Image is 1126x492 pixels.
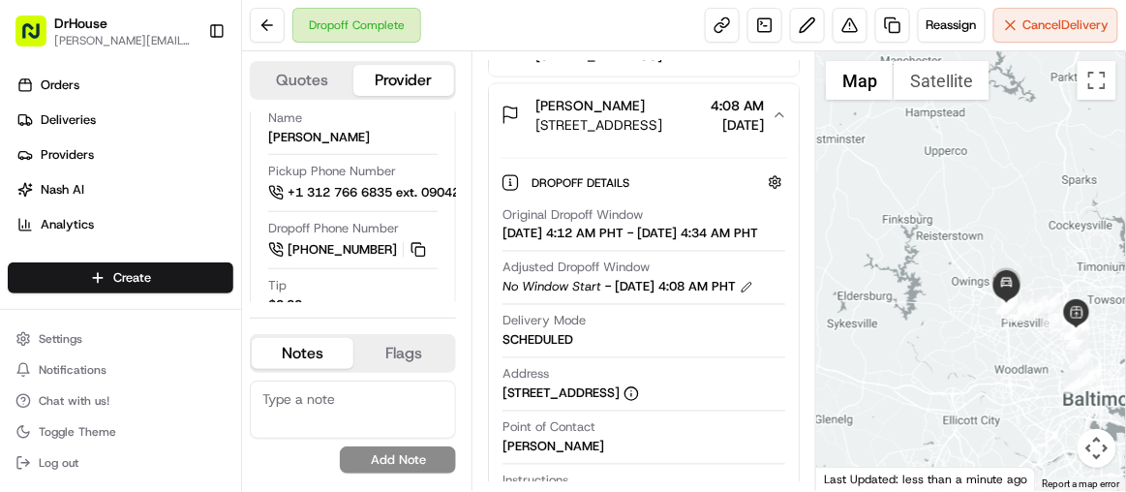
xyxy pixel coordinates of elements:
[918,8,986,43] button: Reassign
[193,349,234,363] span: Pylon
[161,300,167,316] span: •
[268,277,287,294] span: Tip
[1080,364,1102,385] div: 6
[826,61,894,100] button: Show street map
[41,146,94,164] span: Providers
[19,185,54,220] img: 1736555255976-a54dd68f-1ca7-489b-9aae-adbdc363a1c4
[41,181,84,199] span: Nash AI
[1026,295,1048,317] div: 19
[615,279,736,296] span: [DATE] 4:08 AM PHT
[41,77,79,94] span: Orders
[502,313,586,330] span: Delivery Mode
[54,14,107,33] button: DrHouse
[1074,365,1095,386] div: 5
[288,241,397,259] span: [PHONE_NUMBER]
[8,262,233,293] button: Create
[1070,349,1091,370] div: 7
[8,325,233,353] button: Settings
[41,216,94,233] span: Analytics
[1069,368,1090,389] div: 3
[268,109,302,127] span: Name
[8,356,233,384] button: Notifications
[996,292,1018,314] div: 23
[60,300,157,316] span: [PERSON_NAME]
[894,61,989,100] button: Show satellite imagery
[1078,429,1116,468] button: Map camera controls
[288,184,483,201] span: +1 312 766 6835 ext. 09042717
[1040,292,1061,314] div: 18
[535,96,645,115] span: [PERSON_NAME]
[1023,16,1110,34] span: Cancel Delivery
[502,279,601,296] span: No Window Start
[353,65,455,96] button: Provider
[8,387,233,415] button: Chat with us!
[113,269,151,287] span: Create
[502,332,573,350] div: SCHEDULED
[8,139,241,170] a: Providers
[821,466,885,491] img: Google
[8,449,233,477] button: Log out
[816,467,1036,491] div: Last Updated: less than a minute ago
[8,209,241,240] a: Analytics
[19,19,58,58] img: Nash
[41,111,96,129] span: Deliveries
[502,419,595,437] span: Point of Contact
[605,279,611,296] span: -
[268,182,515,203] a: +1 312 766 6835 ext. 09042717
[353,338,455,369] button: Flags
[8,418,233,446] button: Toggle Theme
[502,439,604,456] div: [PERSON_NAME]
[711,115,764,135] span: [DATE]
[54,33,193,48] button: [PERSON_NAME][EMAIL_ADDRESS][PERSON_NAME][DOMAIN_NAME]
[39,393,109,409] span: Chat with us!
[252,65,353,96] button: Quotes
[39,331,82,347] span: Settings
[8,70,241,101] a: Orders
[8,105,241,136] a: Deliveries
[87,185,318,204] div: Start new chat
[502,385,639,403] div: [STREET_ADDRESS]
[87,204,266,220] div: We're available if you need us!
[927,16,977,34] span: Reassign
[252,338,353,369] button: Notes
[137,348,234,363] a: Powered byPylon
[268,239,429,261] a: [PHONE_NUMBER]
[268,163,396,180] span: Pickup Phone Number
[268,220,399,237] span: Dropoff Phone Number
[171,300,211,316] span: [DATE]
[8,174,241,205] a: Nash AI
[1043,478,1120,489] a: Report a map error
[711,96,764,115] span: 4:08 AM
[489,84,799,146] button: [PERSON_NAME][STREET_ADDRESS]4:08 AM[DATE]
[821,466,885,491] a: Open this area in Google Maps (opens a new window)
[41,185,76,220] img: 1738778727109-b901c2ba-d612-49f7-a14d-d897ce62d23f
[502,226,758,243] div: [DATE] 4:12 AM PHT - [DATE] 4:34 AM PHT
[1042,307,1063,328] div: 17
[8,8,200,54] button: DrHouse[PERSON_NAME][EMAIL_ADDRESS][PERSON_NAME][DOMAIN_NAME]
[19,334,50,365] img: John Kevin Novelo
[1063,373,1084,394] div: 1
[300,248,352,271] button: See all
[19,252,124,267] div: Past conversations
[50,125,320,145] input: Clear
[39,362,107,378] span: Notifications
[39,424,116,440] span: Toggle Theme
[535,115,662,135] span: [STREET_ADDRESS]
[268,296,302,314] div: $0.00
[268,129,370,146] div: [PERSON_NAME]
[1067,368,1088,389] div: 2
[993,8,1118,43] button: CancelDelivery
[502,260,650,277] span: Adjusted Dropoff Window
[502,473,568,490] span: Instructions
[502,366,549,384] span: Address
[532,175,633,191] span: Dropoff Details
[39,455,78,471] span: Log out
[1072,366,1093,387] div: 4
[19,77,352,108] p: Welcome 👋
[39,301,54,317] img: 1736555255976-a54dd68f-1ca7-489b-9aae-adbdc363a1c4
[1078,61,1116,100] button: Toggle fullscreen view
